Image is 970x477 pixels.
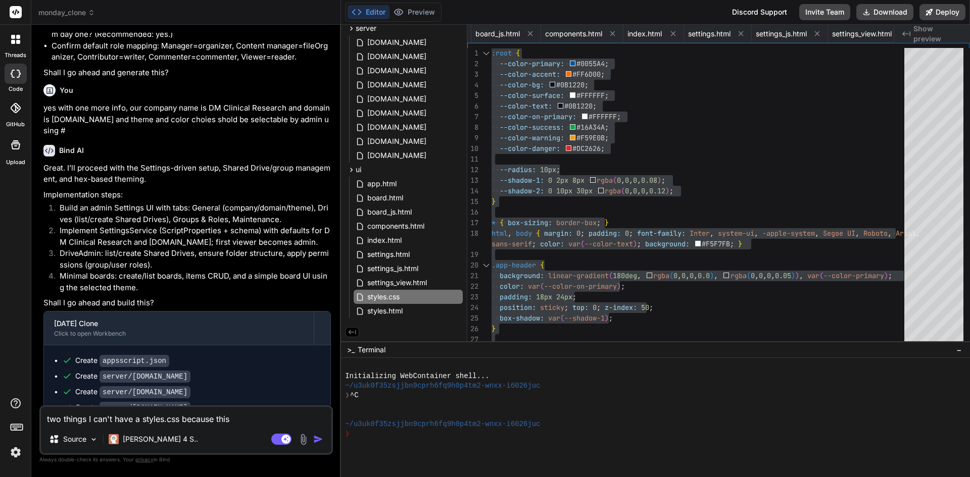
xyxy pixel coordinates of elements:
span: UI [847,229,855,238]
span: box-shadow: [500,313,544,323]
span: border-box [556,218,597,227]
div: 6 [467,101,478,112]
div: 22 [467,281,478,292]
span: [DOMAIN_NAME] [366,79,427,91]
span: ( [580,239,585,248]
span: , [714,271,718,280]
span: Arial [896,229,916,238]
span: ; [532,239,536,248]
span: [DOMAIN_NAME] [366,36,427,48]
span: ; [649,303,653,312]
img: Pick Models [89,435,98,444]
span: board_js.html [475,29,520,39]
div: 5 [467,90,478,101]
span: , [771,271,775,280]
span: [DOMAIN_NAME] [366,50,427,63]
div: Create [75,355,169,366]
span: 0 [641,186,645,195]
code: server/[DOMAIN_NAME] [100,402,190,414]
span: ; [609,313,613,323]
span: 8px [572,176,585,185]
span: , [755,271,759,280]
div: 27 [467,334,478,345]
span: box-sizing: [508,218,552,227]
h6: Bind AI [59,145,84,155]
span: ; [637,239,641,248]
span: rgba [653,271,669,280]
span: − [956,345,962,355]
span: padding: [500,292,532,301]
img: Claude 4 Sonnet [109,434,119,444]
span: --color-accent: [500,70,560,79]
code: server/[DOMAIN_NAME] [100,386,190,398]
p: Always double-check its answers. Your in Bind [39,455,333,464]
span: , [754,229,758,238]
span: ~/u3uk0f35zsjjbn9cprh6fq9h0p4tm2-wnxx-i6026juc [345,419,540,429]
span: ; [661,176,665,185]
span: 0 [690,271,694,280]
p: Shall I go ahead and build this? [43,297,331,309]
span: --color-primary: [500,59,564,68]
span: ) [605,313,609,323]
div: Click to open Workbench [54,330,304,338]
label: GitHub [6,120,25,129]
div: 10 [467,143,478,154]
span: settings_js.html [756,29,807,39]
h6: You [60,85,73,95]
button: − [954,342,964,358]
span: settings_view.html [832,29,892,39]
span: #FFFFFF [576,91,605,100]
span: color: [500,282,524,291]
span: ( [609,271,613,280]
span: 0 [625,176,629,185]
span: #F5F7FB [702,239,730,248]
span: 0 [682,271,686,280]
span: #FF6D00 [572,70,601,79]
span: ; [585,80,589,89]
li: Minimal boards: create/list boards, items CRUD, and a simple board UI using the selected theme. [52,271,331,293]
span: Segoe [823,229,843,238]
span: , [855,229,859,238]
span: components.html [366,220,425,232]
span: z-index: [605,303,637,312]
span: ❯ [345,429,350,439]
button: Download [856,4,913,20]
span: { [540,260,544,270]
span: } [605,218,609,227]
span: 0 [759,271,763,280]
div: Click to collapse the range. [479,260,493,271]
span: --color-bg: [500,80,544,89]
span: 0 [751,271,755,280]
span: ; [601,144,605,153]
span: Show preview [913,24,962,44]
span: } [492,197,496,206]
code: appsscript.json [100,355,169,367]
span: ^C [350,391,359,400]
img: icon [313,434,323,444]
span: rgba [605,186,621,195]
span: [DOMAIN_NAME] [366,121,427,133]
span: 50 [641,303,649,312]
div: 25 [467,313,478,324]
div: Create [75,387,190,397]
span: 0 [548,176,552,185]
span: #0055A4 [576,59,605,68]
span: ( [613,176,617,185]
div: 19 [467,249,478,260]
span: , [888,229,892,238]
span: #F59E0B [576,133,605,142]
label: Upload [6,158,25,167]
span: --radius: [500,165,536,174]
span: monday_clone [38,8,95,18]
span: rgba [597,176,613,185]
span: --shadow-1 [564,313,605,323]
span: ; [597,303,601,312]
span: app.html [366,178,398,190]
li: DriveAdmin: list/create Shared Drives, ensure folder structure, apply permissions (group/user rol... [52,248,331,271]
code: server/[DOMAIN_NAME] [100,370,190,383]
span: , [763,271,767,280]
span: styles.css [366,291,401,303]
span: 10px [540,165,556,174]
button: [DATE] CloneClick to open Workbench [44,311,314,345]
div: 4 [467,80,478,90]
